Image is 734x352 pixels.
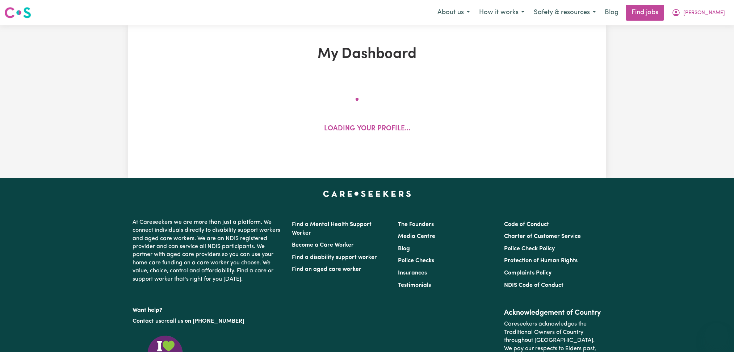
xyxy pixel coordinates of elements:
button: About us [433,5,474,20]
a: Find jobs [626,5,664,21]
a: Protection of Human Rights [504,258,578,264]
a: Find a disability support worker [292,255,377,260]
p: Loading your profile... [324,124,410,134]
a: Complaints Policy [504,270,551,276]
a: Media Centre [398,234,435,239]
a: Police Checks [398,258,434,264]
a: Blog [600,5,623,21]
button: Safety & resources [529,5,600,20]
p: or [133,314,283,328]
a: Blog [398,246,410,252]
button: My Account [667,5,730,20]
a: Find a Mental Health Support Worker [292,222,372,236]
img: Careseekers logo [4,6,31,19]
a: Insurances [398,270,427,276]
a: Police Check Policy [504,246,555,252]
span: [PERSON_NAME] [683,9,725,17]
a: Charter of Customer Service [504,234,581,239]
a: Become a Care Worker [292,242,354,248]
a: Contact us [133,318,161,324]
a: NDIS Code of Conduct [504,282,563,288]
a: Careseekers logo [4,4,31,21]
a: Testimonials [398,282,431,288]
p: At Careseekers we are more than just a platform. We connect individuals directly to disability su... [133,215,283,286]
a: Code of Conduct [504,222,549,227]
a: Find an aged care worker [292,267,361,272]
button: How it works [474,5,529,20]
p: Want help? [133,303,283,314]
iframe: Button to launch messaging window [705,323,728,346]
h1: My Dashboard [212,46,522,63]
a: The Founders [398,222,434,227]
h2: Acknowledgement of Country [504,309,601,317]
a: Careseekers home page [323,191,411,197]
a: call us on [PHONE_NUMBER] [167,318,244,324]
